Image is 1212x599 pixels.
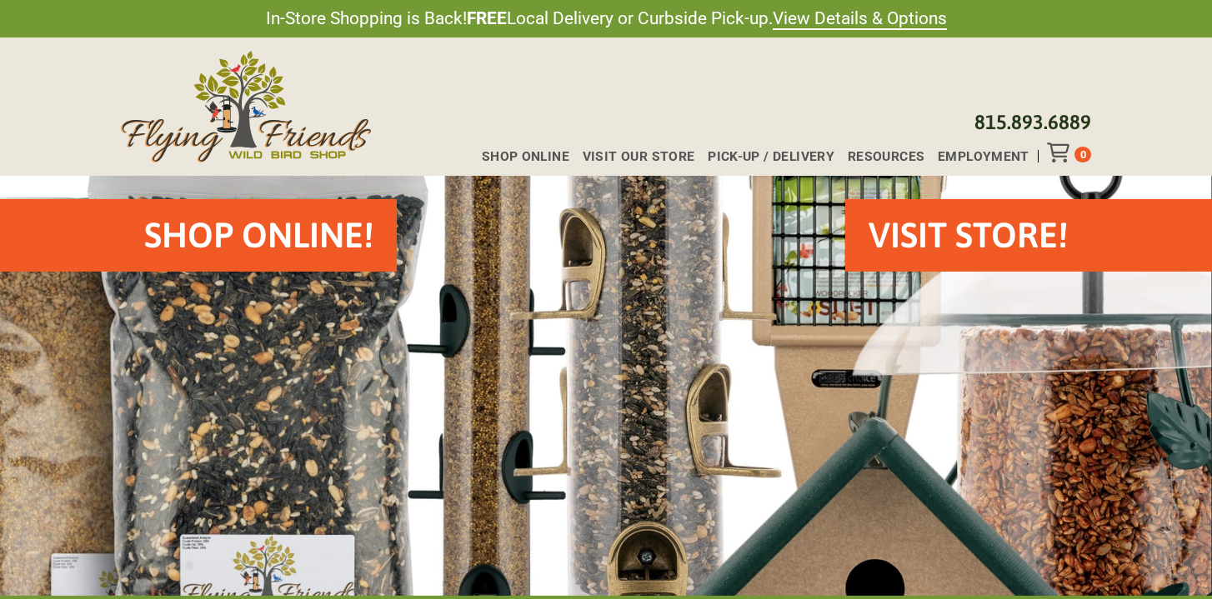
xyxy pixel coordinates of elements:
span: 0 [1080,148,1086,161]
img: Flying Friends Wild Bird Shop Logo [121,51,371,162]
a: Shop Online [468,150,569,163]
span: Resources [848,150,925,163]
span: Shop Online [482,150,569,163]
a: Pick-up / Delivery [694,150,834,163]
a: Resources [834,150,924,163]
a: Visit Our Store [569,150,694,163]
span: In-Store Shopping is Back! Local Delivery or Curbside Pick-up. [266,7,947,31]
h2: Shop Online! [144,211,373,260]
h2: VISIT STORE! [869,211,1068,260]
a: Employment [924,150,1029,163]
a: 815.893.6889 [974,111,1091,133]
span: Visit Our Store [583,150,695,163]
a: View Details & Options [773,8,947,30]
strong: FREE [467,8,507,28]
span: Employment [938,150,1029,163]
div: Toggle Off Canvas Content [1047,142,1074,162]
span: Pick-up / Delivery [708,150,834,163]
